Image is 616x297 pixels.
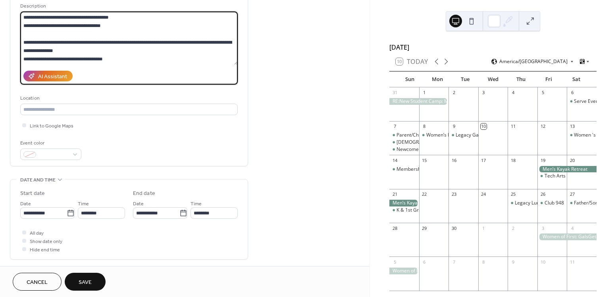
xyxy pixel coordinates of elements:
[392,123,398,129] div: 7
[540,259,546,265] div: 10
[426,132,463,139] div: Women’s BINGO
[30,122,73,130] span: Link to Google Maps
[510,259,516,265] div: 9
[451,191,457,197] div: 23
[392,225,398,231] div: 28
[562,71,590,87] div: Sat
[510,225,516,231] div: 2
[515,200,545,206] div: Legacy Lunch
[30,237,62,246] span: Show date only
[422,259,427,265] div: 6
[481,123,487,129] div: 10
[510,123,516,129] div: 11
[537,200,567,206] div: Club 948
[20,200,31,208] span: Date
[569,90,575,96] div: 6
[451,157,457,163] div: 16
[133,189,155,198] div: End date
[20,2,236,10] div: Description
[545,173,608,179] div: Tech Arts Team Open House
[79,278,92,287] span: Save
[481,259,487,265] div: 8
[13,273,62,291] button: Cancel
[397,166,448,173] div: Membership Workshop
[27,278,48,287] span: Cancel
[397,139,466,146] div: [DEMOGRAPHIC_DATA] [DATE]
[537,166,597,173] div: Men’s Kayak Retreat
[30,229,44,237] span: All day
[510,90,516,96] div: 4
[567,98,597,105] div: Serve Event: Turning Hunger Into Hope
[567,132,597,139] div: Women 's Bible Journaling Workshop
[422,123,427,129] div: 8
[545,200,564,206] div: Club 948
[389,139,419,146] div: Baptism Sunday
[451,71,479,87] div: Tue
[397,207,452,214] div: K & 1st Grade Pizza Party
[451,225,457,231] div: 30
[20,176,56,184] span: Date and time
[23,71,73,81] button: AI Assistant
[507,71,535,87] div: Thu
[535,71,562,87] div: Fri
[392,191,398,197] div: 21
[481,191,487,197] div: 24
[508,200,537,206] div: Legacy Lunch
[392,157,398,163] div: 14
[392,259,398,265] div: 5
[451,259,457,265] div: 7
[499,59,568,64] span: America/[GEOGRAPHIC_DATA]
[20,189,45,198] div: Start date
[397,146,438,153] div: Newcomer’s Lunch
[78,200,89,208] span: Time
[389,166,419,173] div: Membership Workshop
[20,94,236,102] div: Location
[191,200,202,208] span: Time
[389,98,449,105] div: RE:New Student Camp: Mission Possible
[38,73,67,81] div: AI Assistant
[569,191,575,197] div: 27
[389,207,419,214] div: K & 1st Grade Pizza Party
[451,123,457,129] div: 9
[422,157,427,163] div: 15
[422,191,427,197] div: 22
[479,71,507,87] div: Wed
[569,157,575,163] div: 20
[540,157,546,163] div: 19
[423,71,451,87] div: Mon
[481,90,487,96] div: 3
[569,225,575,231] div: 4
[481,225,487,231] div: 1
[396,71,423,87] div: Sun
[65,273,106,291] button: Save
[451,90,457,96] div: 2
[389,146,419,153] div: Newcomer’s Lunch
[392,90,398,96] div: 31
[422,90,427,96] div: 1
[567,200,597,206] div: Father/Son Pure Adventure
[419,132,449,139] div: Women’s BINGO
[569,259,575,265] div: 11
[481,157,487,163] div: 17
[510,157,516,163] div: 18
[540,225,546,231] div: 3
[537,233,597,240] div: Women of First: GalsGetaway
[133,200,144,208] span: Date
[397,132,449,139] div: Parent/Child Dedication
[389,42,597,52] div: [DATE]
[540,90,546,96] div: 5
[389,132,419,139] div: Parent/Child Dedication
[510,191,516,197] div: 25
[569,123,575,129] div: 13
[540,191,546,197] div: 26
[389,200,419,206] div: Men’s Kayak Retreat
[456,132,498,139] div: Legacy Game Time
[20,139,80,147] div: Event color
[537,173,567,179] div: Tech Arts Team Open House
[30,246,60,254] span: Hide end time
[422,225,427,231] div: 29
[389,268,419,274] div: Women of First: GalsGetaway
[449,132,478,139] div: Legacy Game Time
[540,123,546,129] div: 12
